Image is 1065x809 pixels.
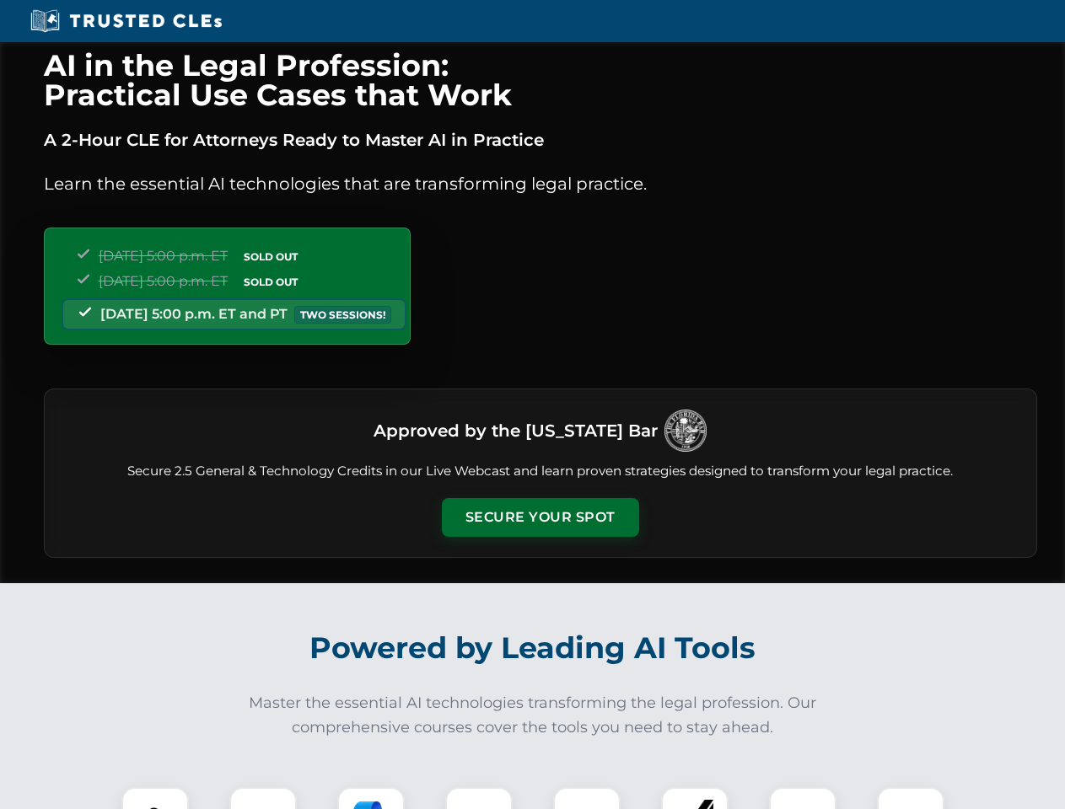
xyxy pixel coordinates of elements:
span: [DATE] 5:00 p.m. ET [99,273,228,289]
p: Secure 2.5 General & Technology Credits in our Live Webcast and learn proven strategies designed ... [65,462,1016,481]
span: SOLD OUT [238,248,304,265]
button: Secure Your Spot [442,498,639,537]
p: A 2-Hour CLE for Attorneys Ready to Master AI in Practice [44,126,1037,153]
p: Learn the essential AI technologies that are transforming legal practice. [44,170,1037,197]
span: SOLD OUT [238,273,304,291]
p: Master the essential AI technologies transforming the legal profession. Our comprehensive courses... [238,691,828,740]
h3: Approved by the [US_STATE] Bar [374,415,658,446]
img: Logo [664,410,707,452]
h1: AI in the Legal Profession: Practical Use Cases that Work [44,51,1037,110]
span: [DATE] 5:00 p.m. ET [99,248,228,264]
img: Trusted CLEs [25,8,227,34]
h2: Powered by Leading AI Tools [66,619,1000,678]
